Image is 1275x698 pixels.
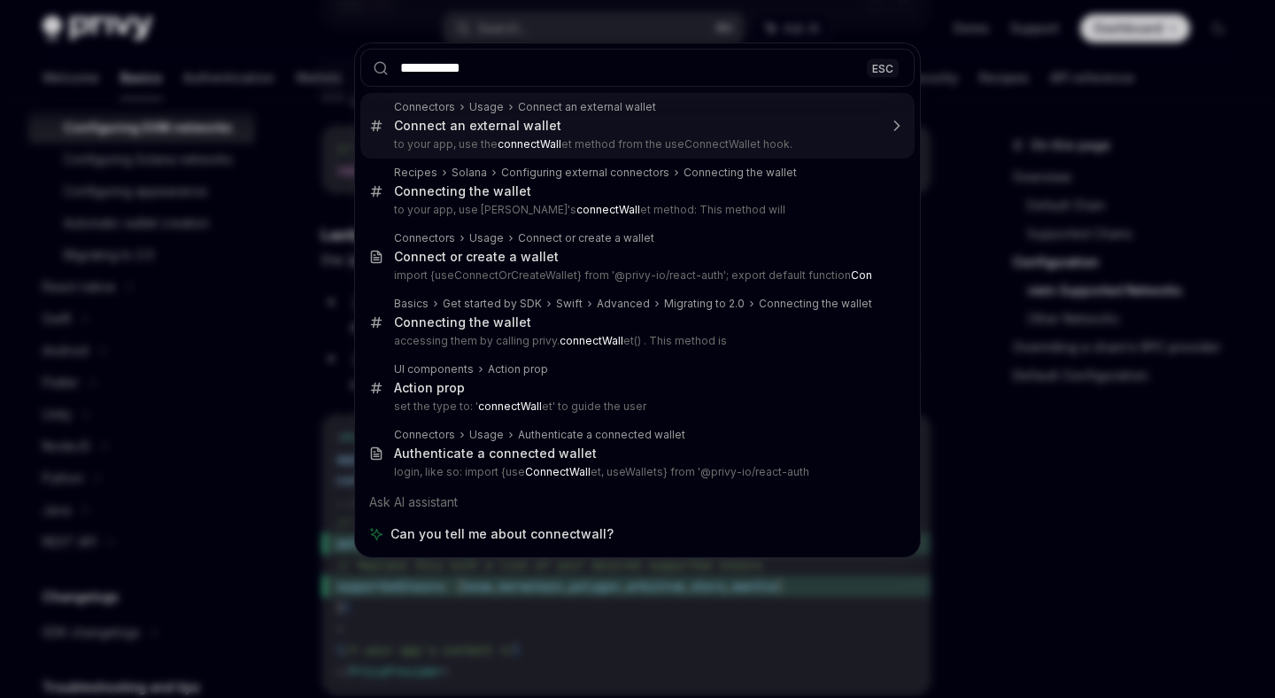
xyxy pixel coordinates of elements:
[394,428,455,442] div: Connectors
[394,362,474,376] div: UI components
[390,525,614,543] span: Can you tell me about connectwall?
[394,166,437,180] div: Recipes
[525,465,591,478] b: ConnectWall
[469,428,504,442] div: Usage
[360,486,915,518] div: Ask AI assistant
[394,118,561,134] div: Connect an external wallet
[394,399,877,414] p: set the type to: ' et' to guide the user
[452,166,487,180] div: Solana
[851,268,872,282] b: Con
[394,100,455,114] div: Connectors
[759,297,872,311] div: Connecting the wallet
[469,100,504,114] div: Usage
[501,166,669,180] div: Configuring external connectors
[469,231,504,245] div: Usage
[394,297,429,311] div: Basics
[394,446,597,461] div: Authenticate a connected wallet
[664,297,745,311] div: Migrating to 2.0
[394,183,531,199] div: Connecting the wallet
[394,380,465,396] div: Action prop
[867,58,899,77] div: ESC
[394,249,559,265] div: Connect or create a wallet
[684,166,797,180] div: Connecting the wallet
[518,100,656,114] div: Connect an external wallet
[394,334,877,348] p: accessing them by calling privy. et() . This method is
[556,297,583,311] div: Swift
[576,203,640,216] b: connectWall
[394,231,455,245] div: Connectors
[518,231,654,245] div: Connect or create a wallet
[443,297,542,311] div: Get started by SDK
[518,428,685,442] div: Authenticate a connected wallet
[560,334,623,347] b: connectWall
[488,362,548,376] div: Action prop
[394,137,877,151] p: to your app, use the et method from the useConnectWallet hook.
[478,399,542,413] b: connectWall
[498,137,561,151] b: connectWall
[394,465,877,479] p: login, like so: import {use et, useWallets} from '@privy-io/react-auth
[394,268,877,283] p: import {useConnectOrCreateWallet} from '@privy-io/react-auth'; export default function
[394,203,877,217] p: to your app, use [PERSON_NAME]'s et method: This method will
[394,314,531,330] div: Connecting the wallet
[597,297,650,311] div: Advanced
